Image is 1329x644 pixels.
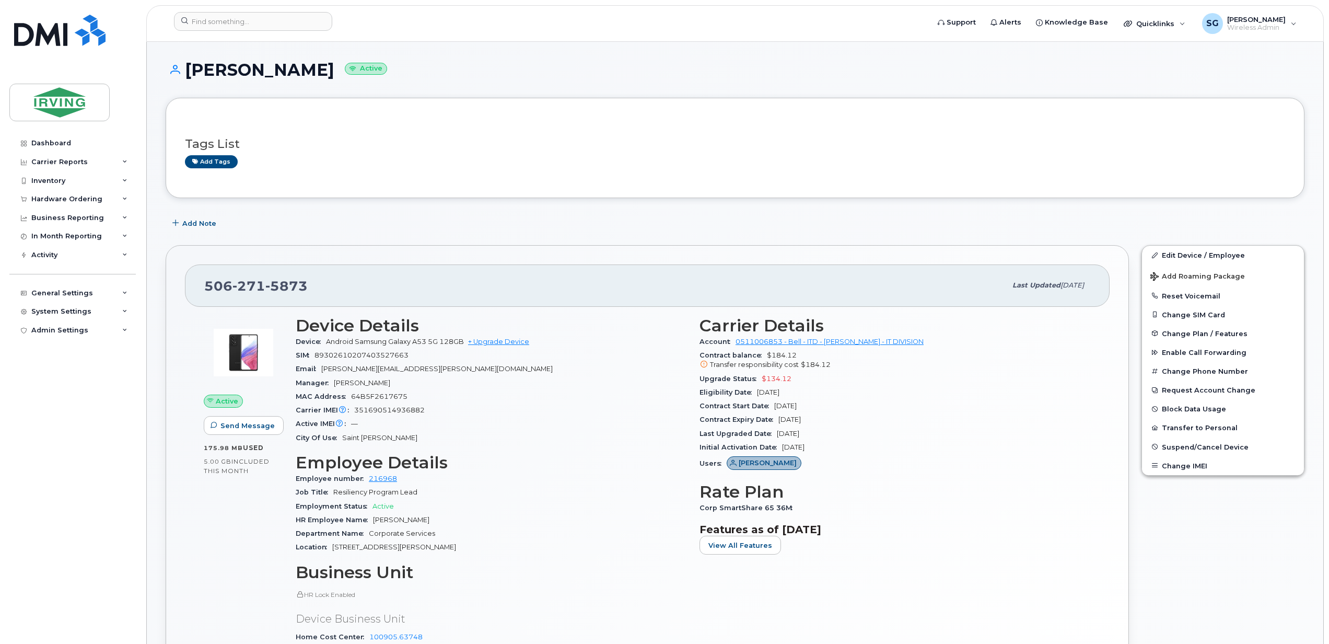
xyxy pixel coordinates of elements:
[700,338,736,346] span: Account
[777,430,799,438] span: [DATE]
[700,536,781,555] button: View All Features
[296,379,334,387] span: Manager
[1142,324,1304,343] button: Change Plan / Features
[332,543,456,551] span: [STREET_ADDRESS][PERSON_NAME]
[372,502,394,510] span: Active
[296,406,354,414] span: Carrier IMEI
[345,63,387,75] small: Active
[296,612,687,627] p: Device Business Unit
[166,214,225,233] button: Add Note
[166,61,1304,79] h1: [PERSON_NAME]
[243,444,264,452] span: used
[700,459,727,467] span: Users
[185,137,1285,151] h3: Tags List
[373,516,429,524] span: [PERSON_NAME]
[220,421,275,431] span: Send Message
[778,416,801,423] span: [DATE]
[468,338,529,346] a: + Upgrade Device
[204,458,231,465] span: 5.00 GB
[334,379,390,387] span: [PERSON_NAME]
[351,393,407,400] span: 64B5F2617675
[296,453,687,472] h3: Employee Details
[700,523,1091,536] h3: Features as of [DATE]
[296,351,314,359] span: SIM
[296,563,687,582] h3: Business Unit
[182,218,216,228] span: Add Note
[296,420,351,428] span: Active IMEI
[314,351,409,359] span: 89302610207403527663
[727,459,801,467] a: [PERSON_NAME]
[700,504,798,512] span: Corp SmartShare 65 36M
[333,488,417,496] span: Resiliency Program Lead
[700,402,774,410] span: Contract Start Date
[1142,246,1304,264] a: Edit Device / Employee
[296,543,332,551] span: Location
[369,633,423,641] a: 100905.63748
[204,457,270,475] span: included this month
[204,278,308,294] span: 506
[296,365,321,373] span: Email
[232,278,265,294] span: 271
[369,530,435,537] span: Corporate Services
[801,361,831,369] span: $184.12
[1162,329,1248,337] span: Change Plan / Features
[296,316,687,335] h3: Device Details
[1142,362,1304,381] button: Change Phone Number
[739,458,797,468] span: [PERSON_NAME]
[1012,281,1060,289] span: Last updated
[1142,438,1304,456] button: Suspend/Cancel Device
[1142,418,1304,437] button: Transfer to Personal
[1150,272,1245,282] span: Add Roaming Package
[326,338,464,346] span: Android Samsung Galaxy A53 5G 128GB
[1060,281,1084,289] span: [DATE]
[1162,443,1249,451] span: Suspend/Cancel Device
[296,338,326,346] span: Device
[700,316,1091,335] h3: Carrier Details
[296,393,351,400] span: MAC Address
[736,338,924,346] a: 0511006853 - Bell - ITD - [PERSON_NAME] - IT DIVISION
[700,482,1091,501] h3: Rate Plan
[1142,381,1304,399] button: Request Account Change
[1142,343,1304,362] button: Enable Call Forwarding
[1142,399,1304,418] button: Block Data Usage
[212,321,275,384] img: image20231002-3703462-kjv75p.jpeg
[710,361,799,369] span: Transfer responsibility cost
[265,278,308,294] span: 5873
[369,475,397,482] a: 216968
[354,406,425,414] span: 351690514936882
[700,375,762,383] span: Upgrade Status
[774,402,797,410] span: [DATE]
[296,530,369,537] span: Department Name
[296,516,373,524] span: HR Employee Name
[296,434,342,442] span: City Of Use
[296,633,369,641] span: Home Cost Center
[700,351,1091,370] span: $184.12
[296,475,369,482] span: Employee number
[700,351,767,359] span: Contract balance
[762,375,791,383] span: $134.12
[216,396,238,406] span: Active
[1142,286,1304,305] button: Reset Voicemail
[296,590,687,599] p: HR Lock Enabled
[342,434,417,442] span: Saint [PERSON_NAME]
[700,416,778,423] span: Contract Expiry Date
[1142,305,1304,324] button: Change SIM Card
[782,443,805,451] span: [DATE]
[204,416,284,435] button: Send Message
[296,488,333,496] span: Job Title
[1142,456,1304,475] button: Change IMEI
[757,388,779,396] span: [DATE]
[296,502,372,510] span: Employment Status
[700,388,757,396] span: Eligibility Date
[700,430,777,438] span: Last Upgraded Date
[700,443,782,451] span: Initial Activation Date
[321,365,553,373] span: [PERSON_NAME][EMAIL_ADDRESS][PERSON_NAME][DOMAIN_NAME]
[708,540,772,550] span: View All Features
[204,444,243,452] span: 175.98 MB
[185,155,238,168] a: Add tags
[351,420,358,428] span: —
[1142,265,1304,286] button: Add Roaming Package
[1162,349,1246,356] span: Enable Call Forwarding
